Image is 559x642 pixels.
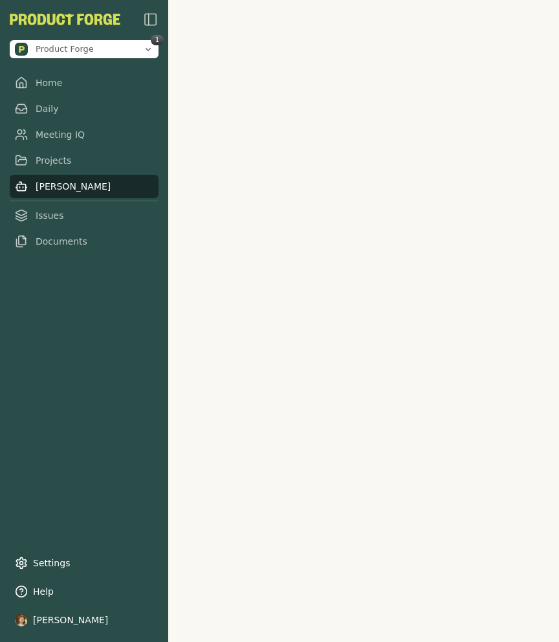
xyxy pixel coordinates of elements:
[10,40,159,58] button: Open organization switcher
[15,614,28,626] img: profile
[10,204,159,227] a: Issues
[10,71,159,94] a: Home
[10,97,159,120] a: Daily
[10,551,159,575] a: Settings
[10,149,159,172] a: Projects
[10,175,159,198] a: [PERSON_NAME]
[10,14,120,25] img: Product Forge
[36,43,94,55] span: Product Forge
[10,580,159,603] button: Help
[10,608,159,632] button: [PERSON_NAME]
[10,14,120,25] button: PF-Logo
[10,123,159,146] a: Meeting IQ
[151,35,164,45] span: 1
[143,12,159,27] img: sidebar
[15,43,28,56] img: Product Forge
[10,230,159,253] a: Documents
